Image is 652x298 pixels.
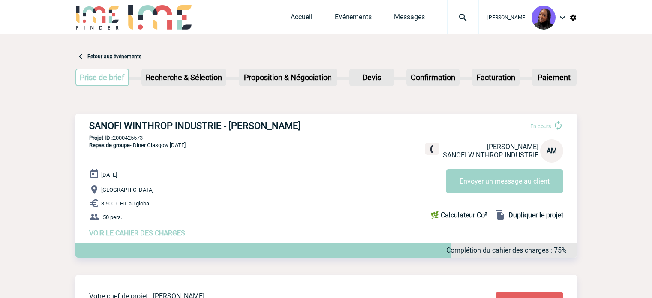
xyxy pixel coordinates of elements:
[508,211,563,219] b: Dupliquer le projet
[430,210,491,220] a: 🌿 Calculateur Co²
[101,172,117,178] span: [DATE]
[394,13,425,25] a: Messages
[291,13,312,25] a: Accueil
[487,15,526,21] span: [PERSON_NAME]
[532,6,556,30] img: 131349-0.png
[335,13,372,25] a: Evénements
[89,120,346,131] h3: SANOFI WINTHROP INDUSTRIE - [PERSON_NAME]
[89,142,130,148] span: Repas de groupe
[428,145,436,153] img: fixe.png
[101,187,153,193] span: [GEOGRAPHIC_DATA]
[430,211,487,219] b: 🌿 Calculateur Co²
[75,5,120,30] img: IME-Finder
[407,69,459,85] p: Confirmation
[76,69,129,85] p: Prise de brief
[533,69,576,85] p: Paiement
[101,200,150,207] span: 3 500 € HT au global
[89,229,185,237] a: VOIR LE CAHIER DES CHARGES
[103,214,122,220] span: 50 pers.
[350,69,393,85] p: Devis
[473,69,519,85] p: Facturation
[240,69,336,85] p: Proposition & Négociation
[87,54,141,60] a: Retour aux événements
[547,147,557,155] span: AM
[75,135,577,141] p: 2000425573
[487,143,538,151] span: [PERSON_NAME]
[495,210,505,220] img: file_copy-black-24dp.png
[89,135,113,141] b: Projet ID :
[89,142,186,148] span: - Diner Glasgow [DATE]
[142,69,225,85] p: Recherche & Sélection
[443,151,538,159] span: SANOFI WINTHROP INDUSTRIE
[530,123,551,129] span: En cours
[446,169,563,193] button: Envoyer un message au client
